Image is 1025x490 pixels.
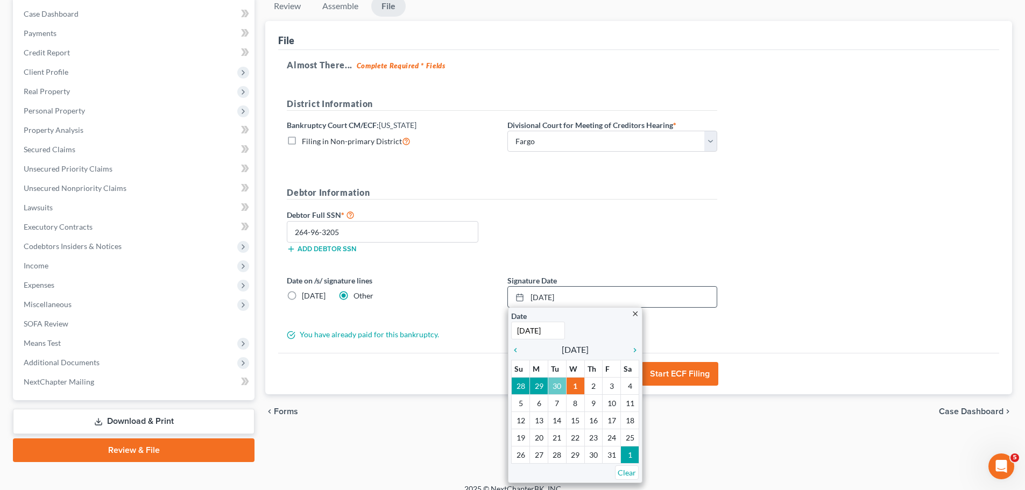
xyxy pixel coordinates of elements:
span: [DATE] [302,291,326,300]
input: XXX-XX-XXXX [287,221,478,243]
td: 9 [584,394,603,411]
td: 20 [530,429,548,446]
td: 26 [512,446,530,463]
span: Unsecured Nonpriority Claims [24,183,126,193]
a: Clear [615,465,639,480]
td: 28 [512,377,530,394]
td: 19 [512,429,530,446]
iframe: Intercom live chat [988,453,1014,479]
div: You have already paid for this bankruptcy. [281,329,723,340]
td: 11 [621,394,639,411]
span: [DATE] [562,343,589,356]
td: 5 [512,394,530,411]
td: 16 [584,411,603,429]
h5: District Information [287,97,717,111]
span: Income [24,261,48,270]
td: 29 [530,377,548,394]
span: Filing in Non-primary District [302,137,402,146]
i: close [631,310,639,318]
span: Case Dashboard [24,9,79,18]
span: Means Test [24,338,61,347]
td: 2 [584,377,603,394]
td: 7 [548,394,566,411]
td: 24 [603,429,621,446]
a: Unsecured Nonpriority Claims [15,179,255,198]
a: Case Dashboard [15,4,255,24]
span: Other [354,291,373,300]
td: 30 [548,377,566,394]
th: M [530,360,548,377]
td: 17 [603,411,621,429]
a: Credit Report [15,43,255,62]
td: 8 [566,394,584,411]
span: Expenses [24,280,54,289]
span: SOFA Review [24,319,68,328]
td: 27 [530,446,548,463]
div: File [278,34,294,47]
th: Th [584,360,603,377]
label: Signature Date [507,275,557,286]
span: 5 [1010,453,1019,462]
td: 1 [566,377,584,394]
a: chevron_left [511,343,525,356]
td: 13 [530,411,548,429]
h5: Almost There... [287,59,991,72]
td: 29 [566,446,584,463]
a: Case Dashboard chevron_right [939,407,1012,416]
a: Review & File [13,438,255,462]
td: 12 [512,411,530,429]
span: Payments [24,29,56,38]
td: 23 [584,429,603,446]
a: chevron_right [625,343,639,356]
th: F [603,360,621,377]
th: Tu [548,360,566,377]
td: 6 [530,394,548,411]
span: [US_STATE] [379,120,416,130]
a: Property Analysis [15,120,255,140]
span: Credit Report [24,48,70,57]
td: 21 [548,429,566,446]
span: Case Dashboard [939,407,1003,416]
a: NextChapter Mailing [15,372,255,392]
i: chevron_left [511,346,525,354]
span: Secured Claims [24,145,75,154]
td: 1 [621,446,639,463]
span: Additional Documents [24,358,100,367]
a: SOFA Review [15,314,255,333]
h5: Debtor Information [287,186,717,200]
a: Unsecured Priority Claims [15,159,255,179]
td: 15 [566,411,584,429]
span: Real Property [24,87,70,96]
span: Codebtors Insiders & Notices [24,242,122,251]
a: Secured Claims [15,140,255,159]
i: chevron_left [265,407,274,416]
th: W [566,360,584,377]
th: Sa [621,360,639,377]
span: Executory Contracts [24,222,93,231]
a: Executory Contracts [15,217,255,237]
th: Su [512,360,530,377]
span: Lawsuits [24,203,53,212]
td: 30 [584,446,603,463]
td: 31 [603,446,621,463]
td: 4 [621,377,639,394]
a: Lawsuits [15,198,255,217]
td: 3 [603,377,621,394]
a: Download & Print [13,409,255,434]
label: Date on /s/ signature lines [287,275,497,286]
button: chevron_left Forms [265,407,313,416]
label: Debtor Full SSN [281,208,502,221]
input: 1/1/2013 [511,322,565,339]
button: Add debtor SSN [287,245,356,253]
button: Start ECF Filing [641,362,718,386]
td: 22 [566,429,584,446]
label: Divisional Court for Meeting of Creditors Hearing [507,119,676,131]
td: 25 [621,429,639,446]
strong: Complete Required * Fields [357,61,446,70]
td: 18 [621,411,639,429]
a: [DATE] [508,287,717,307]
span: Personal Property [24,106,85,115]
a: close [631,307,639,319]
td: 10 [603,394,621,411]
span: Miscellaneous [24,300,72,309]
